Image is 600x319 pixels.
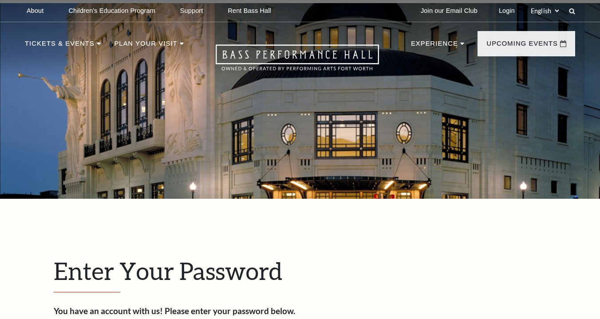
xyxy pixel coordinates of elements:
[68,7,155,15] p: Children's Education Program
[25,38,95,54] p: Tickets & Events
[486,38,558,54] p: Upcoming Events
[54,306,163,316] strong: You have an account with us!
[27,7,43,15] p: About
[54,256,282,285] span: Enter Your Password
[114,38,177,54] p: Plan Your Visit
[529,7,561,15] select: Select:
[228,7,271,15] p: Rent Bass Hall
[180,7,203,15] p: Support
[411,38,458,54] p: Experience
[165,306,295,316] strong: Please enter your password below.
